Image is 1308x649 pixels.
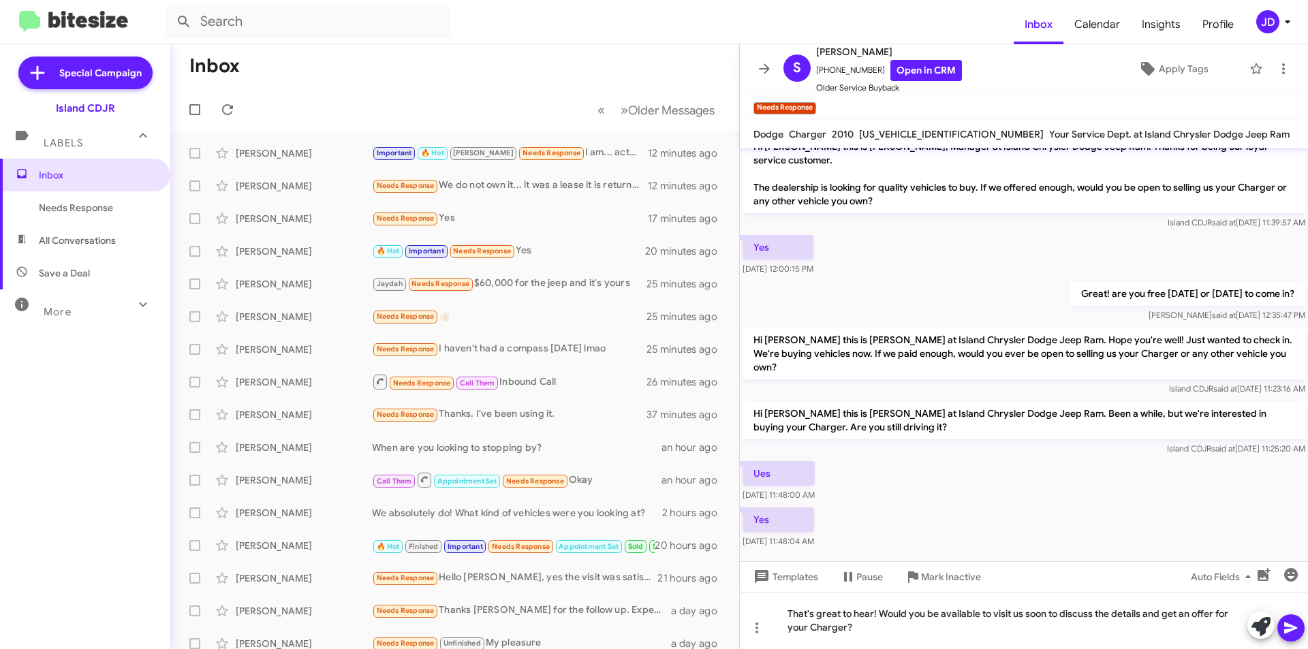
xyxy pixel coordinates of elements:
span: Finished [409,542,439,551]
div: [PERSON_NAME] [236,310,372,323]
span: All Conversations [39,234,116,247]
span: [DATE] 11:48:04 AM [743,536,814,546]
div: 21 hours ago [657,571,728,585]
p: Yes [743,507,814,532]
div: 25 minutes ago [647,343,728,356]
span: Needs Response [377,345,435,353]
span: Auto Fields [1191,565,1256,589]
div: Yes [372,243,647,259]
span: Important [409,247,444,255]
span: [PHONE_NUMBER] [816,60,962,81]
span: Call Them [460,379,495,387]
button: Apply Tags [1103,57,1243,81]
span: Needs Response [377,214,435,223]
div: 👍🏻 [372,308,647,324]
span: said at [1211,443,1235,454]
span: Needs Response [377,573,435,582]
span: [DATE] 12:00:15 PM [743,264,813,274]
span: Needs Response [377,181,435,190]
span: Important [377,148,412,157]
div: 37 minutes ago [647,408,728,422]
span: Needs Response [377,606,435,615]
span: Your Service Dept. at Island Chrysler Dodge Jeep Ram [1049,128,1290,140]
div: We absolutely do! What kind of vehicles were you looking at? [372,506,662,520]
span: Charger [789,128,826,140]
span: 🔥 Hot [377,247,400,255]
a: Calendar [1063,5,1131,44]
div: Okay [372,471,661,488]
button: Templates [740,565,829,589]
div: Thanks [PERSON_NAME] for the follow up. Experience was wonderful and very informative. I'm still ... [372,603,671,618]
button: JD [1245,10,1293,33]
p: Yes [743,235,813,259]
h1: Inbox [189,55,240,77]
span: Island CDJR [DATE] 11:23:16 AM [1169,383,1305,394]
div: [PERSON_NAME] [236,375,372,389]
span: Needs Response [393,379,451,387]
p: Hi [PERSON_NAME] this is [PERSON_NAME], Manager at Island Chrysler Dodge Jeep Ram. Thanks for bei... [743,134,1305,213]
div: a day ago [671,604,728,618]
span: said at [1212,310,1236,320]
div: 25 minutes ago [647,277,728,291]
input: Search [165,5,451,38]
div: [PERSON_NAME] [236,441,372,454]
span: said at [1213,383,1237,394]
div: [PERSON_NAME] [236,408,372,422]
span: 🔥 Hot [377,542,400,551]
span: Special Campaign [59,66,142,80]
span: Needs Response [377,312,435,321]
span: [PERSON_NAME] [453,148,514,157]
span: Inbox [39,168,155,182]
div: [PERSON_NAME] [236,473,372,487]
div: [PERSON_NAME] [236,244,372,258]
div: 25 minutes ago [647,310,728,323]
div: 2 hours ago [662,506,728,520]
span: [PERSON_NAME] [DATE] 12:35:47 PM [1149,310,1305,320]
div: 20 hours ago [655,539,728,552]
div: [PERSON_NAME] [236,506,372,520]
span: Needs Response [411,279,469,288]
div: When are you looking to stopping by? [372,441,661,454]
a: Open in CRM [890,60,962,81]
span: » [621,101,628,118]
div: That's great to hear! Would you be available to visit us soon to discuss the details and get an o... [740,592,1308,649]
span: Needs Response [377,639,435,648]
a: Insights [1131,5,1192,44]
small: Needs Response [753,102,816,114]
div: Yes [372,210,648,226]
div: 26 minutes ago [647,375,728,389]
a: Inbox [1014,5,1063,44]
div: Thanks. I've been using it. [372,407,647,422]
span: [DATE] 11:48:00 AM [743,490,815,500]
span: Labels [44,137,83,149]
div: an hour ago [661,441,728,454]
div: We do not own it... it was a lease it is returned [372,178,648,193]
span: Call Them [377,477,412,486]
div: [PERSON_NAME] [236,539,372,552]
span: S [793,57,801,79]
span: Needs Response [377,410,435,419]
div: Hello [PERSON_NAME], yes the visit was satisfactory. [PERSON_NAME] was very helpful. There was no... [372,570,657,586]
span: Appointment Set [559,542,619,551]
span: [PERSON_NAME] [816,44,962,60]
div: [PERSON_NAME] [236,146,372,160]
div: 12 minutes ago [648,179,728,193]
a: Profile [1192,5,1245,44]
div: Island CDJR [56,101,115,115]
span: Needs Response [492,542,550,551]
span: Older Service Buyback [816,81,962,95]
button: Auto Fields [1180,565,1267,589]
p: Hi [PERSON_NAME] this is [PERSON_NAME] at Island Chrysler Dodge Jeep Ram. Been a while, but we're... [743,401,1305,439]
div: [PERSON_NAME] [236,277,372,291]
span: More [44,306,72,318]
span: Jaydah [377,279,403,288]
span: « [597,101,605,118]
span: 🔥 Hot [421,148,444,157]
span: Island CDJR [DATE] 11:25:20 AM [1167,443,1305,454]
button: Pause [829,565,894,589]
span: Needs Response [506,477,564,486]
div: 12 minutes ago [648,146,728,160]
span: Appointment Set [437,477,497,486]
